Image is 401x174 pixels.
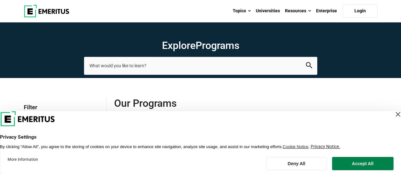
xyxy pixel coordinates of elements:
input: search-page [84,57,317,75]
h1: Explore [84,39,317,52]
p: Filter [24,97,101,117]
span: Programs [196,39,239,51]
span: Our Programs [114,97,246,110]
a: search [306,64,312,70]
button: search [306,62,312,69]
a: Login [343,4,378,18]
